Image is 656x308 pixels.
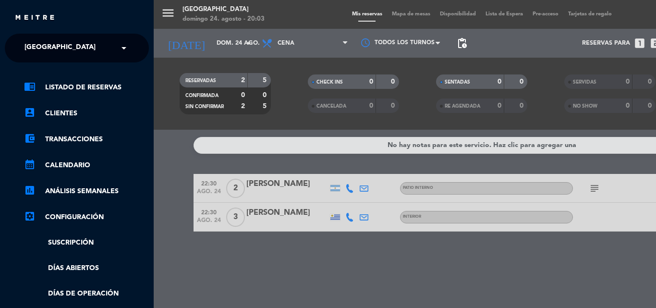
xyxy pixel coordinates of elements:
i: calendar_month [24,159,36,170]
a: Listado de Reservas [24,82,149,93]
a: Días de Operación [24,288,149,299]
i: account_balance_wallet [24,133,36,144]
span: [GEOGRAPHIC_DATA] [24,38,96,58]
a: Calendario [24,160,149,171]
a: Clientes [24,108,149,119]
a: Transacciones [24,134,149,145]
a: ANÁLISIS SEMANALES [24,185,149,197]
span: pending_actions [456,37,468,49]
i: account_box [24,107,36,118]
a: Configuración [24,211,149,223]
i: assessment [24,185,36,196]
a: Días abiertos [24,263,149,274]
i: chrome_reader_mode [24,81,36,92]
img: MEITRE [14,14,55,22]
i: settings_applications [24,210,36,222]
a: Suscripción [24,237,149,248]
